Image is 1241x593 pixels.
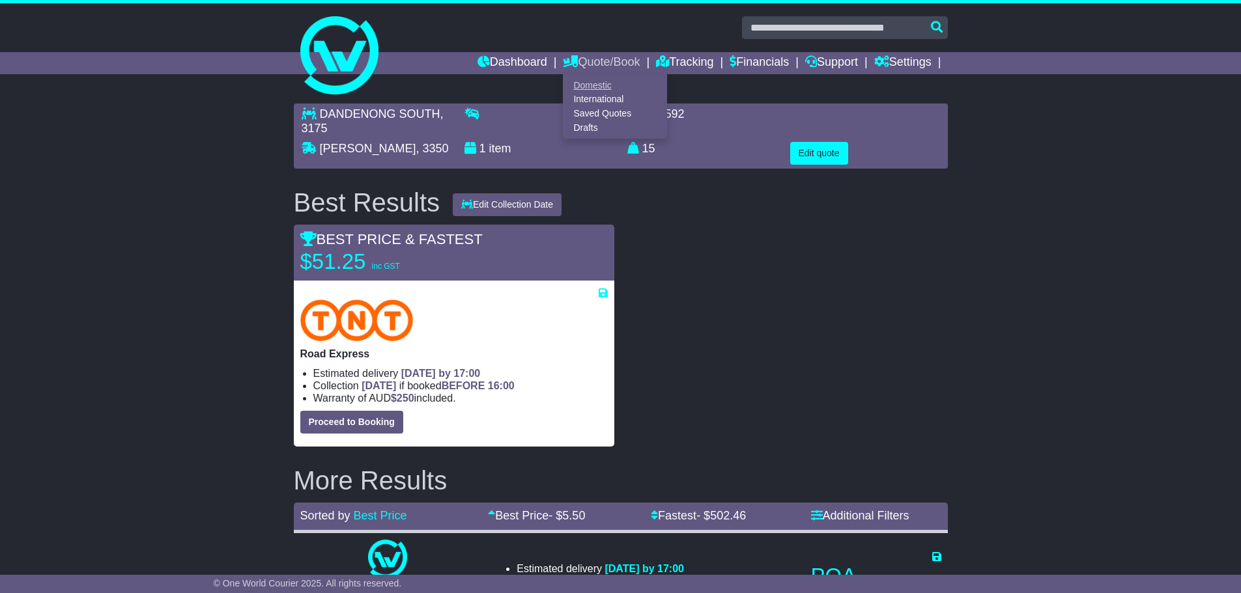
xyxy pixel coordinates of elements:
[710,509,746,522] span: 502.46
[563,78,666,92] a: Domestic
[313,379,608,392] li: Collection
[294,466,948,495] h2: More Results
[214,578,402,588] span: © One World Courier 2025. All rights reserved.
[391,393,414,404] span: $
[656,52,713,74] a: Tracking
[287,188,447,217] div: Best Results
[563,52,640,74] a: Quote/Book
[478,52,547,74] a: Dashboard
[416,142,449,155] span: , 3350
[362,380,396,391] span: [DATE]
[562,509,585,522] span: 5.50
[372,262,400,271] span: inc GST
[874,52,932,74] a: Settings
[811,563,941,589] p: POA
[320,142,416,155] span: [PERSON_NAME]
[805,52,858,74] a: Support
[517,562,684,575] li: Estimated delivery
[442,380,485,391] span: BEFORE
[453,193,562,216] button: Edit Collection Date
[489,142,511,155] span: item
[479,142,486,155] span: 1
[730,52,789,74] a: Financials
[563,74,667,139] div: Quote/Book
[362,380,514,391] span: if booked
[354,509,407,522] a: Best Price
[642,142,655,155] span: 15
[811,509,909,522] a: Additional Filters
[651,509,746,522] a: Fastest- $502.46
[300,299,414,341] img: TNT Domestic: Road Express
[397,393,414,404] span: 250
[300,509,350,522] span: Sorted by
[300,231,483,247] span: BEST PRICE & FASTEST
[313,367,608,379] li: Estimated delivery
[302,107,444,135] span: , 3175
[488,380,515,391] span: 16:00
[696,509,746,522] span: - $
[790,142,848,165] button: Edit quote
[300,249,463,275] p: $51.25
[549,509,585,522] span: - $
[563,107,666,121] a: Saved Quotes
[563,120,666,135] a: Drafts
[401,368,481,379] span: [DATE] by 17:00
[300,411,403,434] button: Proceed to Booking
[300,348,608,360] p: Road Express
[605,563,684,574] span: [DATE] by 17:00
[368,540,407,579] img: One World Courier: Same Day Nationwide(quotes take 0.5-1 hour)
[488,509,585,522] a: Best Price- $5.50
[320,107,440,120] span: DANDENONG SOUTH
[563,92,666,107] a: International
[313,392,608,404] li: Warranty of AUD included.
